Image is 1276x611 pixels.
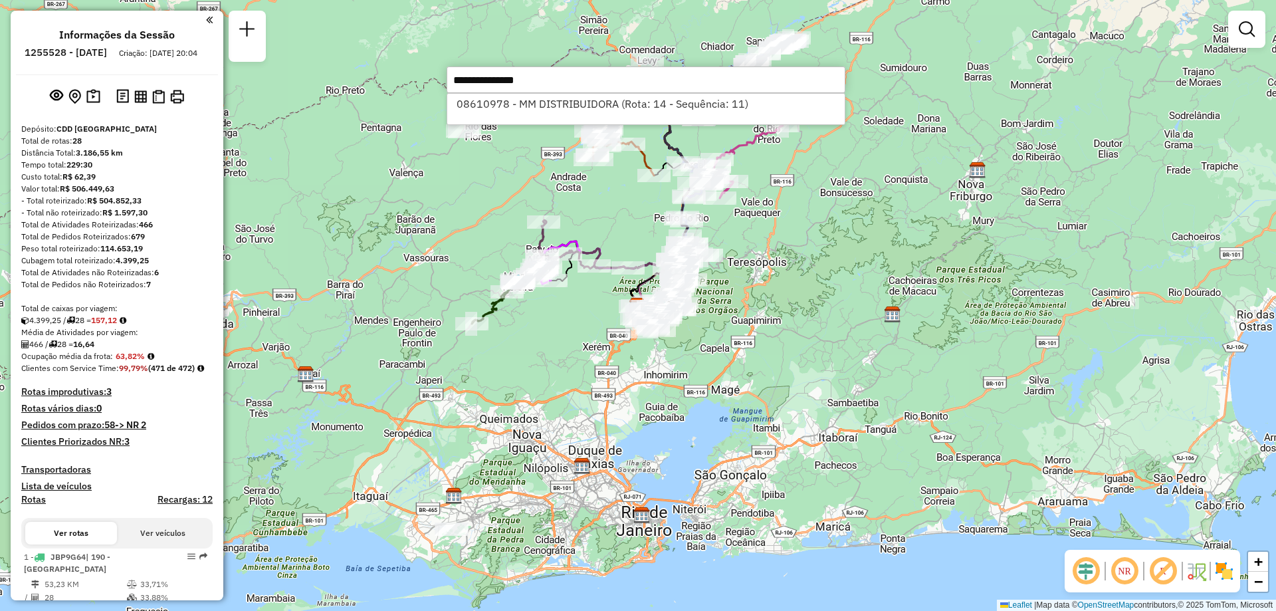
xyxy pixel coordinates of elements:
img: Fluxo de ruas [1186,560,1207,582]
a: Exibir filtros [1233,16,1260,43]
td: 53,23 KM [44,578,126,591]
strong: 58 [104,419,115,431]
div: Total de Pedidos Roteirizados: [21,231,213,243]
strong: 6 [154,267,159,277]
div: Criação: [DATE] 20:04 [114,47,203,59]
h4: Rotas improdutivas: [21,386,213,398]
strong: 28 [72,136,82,146]
i: Total de Atividades [21,340,29,348]
strong: 229:30 [66,160,92,170]
button: Ver veículos [117,522,209,545]
strong: 7 [146,279,151,289]
strong: 466 [139,219,153,229]
i: Total de Atividades [31,594,39,602]
div: Cubagem total roteirizado: [21,255,213,267]
em: Rotas cross docking consideradas [197,364,204,372]
td: / [24,591,31,604]
h4: Pedidos com prazo: [21,420,146,431]
button: Painel de Sugestão [84,86,103,107]
span: − [1254,573,1263,590]
span: JBP9G64 [51,552,86,562]
button: Logs desbloquear sessão [114,86,132,107]
img: CDD Petropolis [629,297,646,314]
strong: R$ 506.449,63 [60,183,114,193]
div: Custo total: [21,171,213,183]
div: Tempo total: [21,159,213,171]
span: 1 - [24,552,110,574]
div: 4.399,25 / 28 = [21,314,213,326]
div: - Total roteirizado: [21,195,213,207]
div: Map data © contributors,© 2025 TomTom, Microsoft [997,600,1276,611]
strong: 99,79% [119,363,148,373]
h4: Rotas vários dias: [21,403,213,414]
h4: Lista de veículos [21,481,213,492]
strong: 0 [96,402,102,414]
button: Exibir sessão original [47,86,66,107]
div: Atividade não roteirizada - LUIZ FERNANDO MARTIN [631,53,664,66]
img: Miguel Pereira [510,273,527,291]
a: Rotas [21,494,46,505]
a: Zoom out [1248,572,1268,592]
div: Peso total roteirizado: [21,243,213,255]
strong: 3.186,55 km [76,148,123,158]
a: Leaflet [1000,600,1032,610]
strong: -> NR 2 [115,419,146,431]
h4: Clientes Priorizados NR: [21,436,213,447]
span: + [1254,553,1263,570]
div: Total de Atividades não Roteirizadas: [21,267,213,279]
div: Atividade não roteirizada - MERCADINHO POCO DOS PEIXES LTDA [435,523,468,536]
span: | 190 - [GEOGRAPHIC_DATA] [24,552,110,574]
strong: 3 [106,386,112,398]
div: Atividade não roteirizada - BAR DO ALEX [448,125,481,138]
div: - Total não roteirizado: [21,207,213,219]
img: Exibir/Ocultar setores [1214,560,1235,582]
span: Ocupação média da frota: [21,351,113,361]
em: Rota exportada [199,552,207,560]
div: Total de rotas: [21,135,213,147]
td: 33,71% [140,578,207,591]
i: Meta Caixas/viagem: 171,10 Diferença: -13,98 [120,316,126,324]
span: Clientes com Service Time: [21,363,119,373]
i: % de utilização da cubagem [127,594,137,602]
h4: Transportadoras [21,464,213,475]
div: Depósito: [21,123,213,135]
div: Total de Atividades Roteirizadas: [21,219,213,231]
strong: (471 de 472) [148,363,195,373]
img: CDD Pavuna [574,457,591,475]
div: Valor total: [21,183,213,195]
span: Ocultar NR [1109,555,1140,587]
button: Ver rotas [25,522,117,545]
ul: Option List [447,94,845,114]
div: Atividade não roteirizada - CARLOS ROBERTO SEVER [611,261,645,275]
strong: R$ 504.852,33 [87,195,142,205]
h4: Informações da Sessão [59,29,175,41]
strong: 157,12 [91,315,117,325]
a: Zoom in [1248,552,1268,572]
button: Centralizar mapa no depósito ou ponto de apoio [66,86,84,107]
td: 28 [44,591,126,604]
strong: R$ 62,39 [62,172,96,182]
i: % de utilização do peso [127,580,137,588]
button: Imprimir Rotas [167,87,187,106]
strong: CDD [GEOGRAPHIC_DATA] [56,124,157,134]
i: Distância Total [31,580,39,588]
div: Total de caixas por viagem: [21,303,213,314]
a: Clique aqui para minimizar o painel [206,12,213,27]
strong: 16,64 [73,339,94,349]
strong: 114.653,19 [100,243,143,253]
span: Ocultar deslocamento [1070,555,1102,587]
strong: 3 [124,435,130,447]
strong: 679 [131,231,145,241]
strong: 63,82% [116,351,145,361]
strong: 4.399,25 [116,255,149,265]
em: Opções [187,552,195,560]
i: Cubagem total roteirizado [21,316,29,324]
img: CDD Nova Friburgo [969,162,986,179]
a: OpenStreetMap [1078,600,1134,610]
span: Exibir rótulo [1147,555,1179,587]
h4: Recargas: 12 [158,494,213,505]
span: | [1034,600,1036,610]
a: Nova sessão e pesquisa [234,16,261,46]
div: Média de Atividades por viagem: [21,326,213,338]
